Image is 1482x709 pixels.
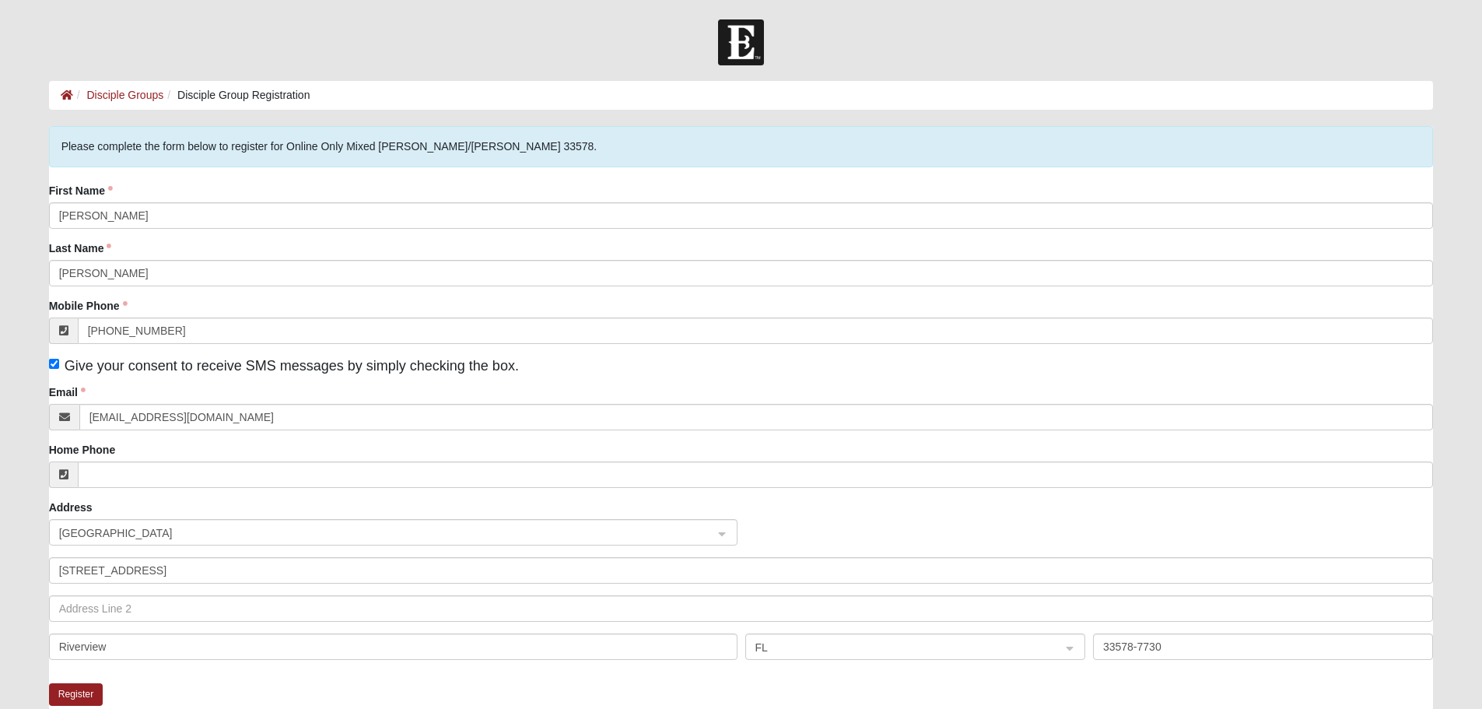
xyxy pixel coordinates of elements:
[49,442,116,458] label: Home Phone
[1093,634,1433,660] input: Zip
[49,126,1434,167] div: Please complete the form below to register for Online Only Mixed [PERSON_NAME]/[PERSON_NAME] 33578.
[65,358,519,374] span: Give your consent to receive SMS messages by simply checking the box.
[49,240,112,256] label: Last Name
[49,595,1434,622] input: Address Line 2
[49,183,113,198] label: First Name
[59,525,699,542] span: United States
[49,683,103,706] button: Register
[49,634,737,660] input: City
[49,359,59,369] input: Give your consent to receive SMS messages by simply checking the box.
[718,19,764,65] img: Church of Eleven22 Logo
[163,87,310,104] li: Disciple Group Registration
[49,298,128,314] label: Mobile Phone
[755,639,1047,656] span: FL
[49,557,1434,584] input: Address Line 1
[49,500,93,515] label: Address
[86,89,163,101] a: Disciple Groups
[49,384,86,400] label: Email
